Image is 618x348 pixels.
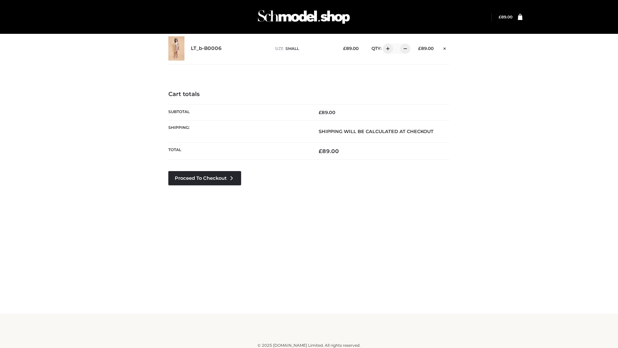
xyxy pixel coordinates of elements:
[343,46,346,51] span: £
[256,4,352,30] img: Schmodel Admin 964
[319,110,335,115] bdi: 89.00
[275,46,333,52] p: size :
[365,43,408,54] div: QTY:
[418,46,434,51] bdi: 89.00
[191,45,222,52] a: LT_b-B0006
[319,148,339,154] bdi: 89.00
[168,36,184,61] img: LT_b-B0006 - SMALL
[319,148,322,154] span: £
[168,91,450,98] h4: Cart totals
[343,46,359,51] bdi: 89.00
[418,46,421,51] span: £
[440,43,450,52] a: Remove this item
[319,129,434,134] strong: Shipping will be calculated at checkout
[319,110,322,115] span: £
[499,15,512,19] bdi: 89.00
[168,120,309,142] th: Shipping:
[499,15,501,19] span: £
[168,171,241,185] a: Proceed to Checkout
[168,143,309,160] th: Total
[286,46,299,51] span: SMALL
[168,104,309,120] th: Subtotal
[499,15,512,19] a: £89.00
